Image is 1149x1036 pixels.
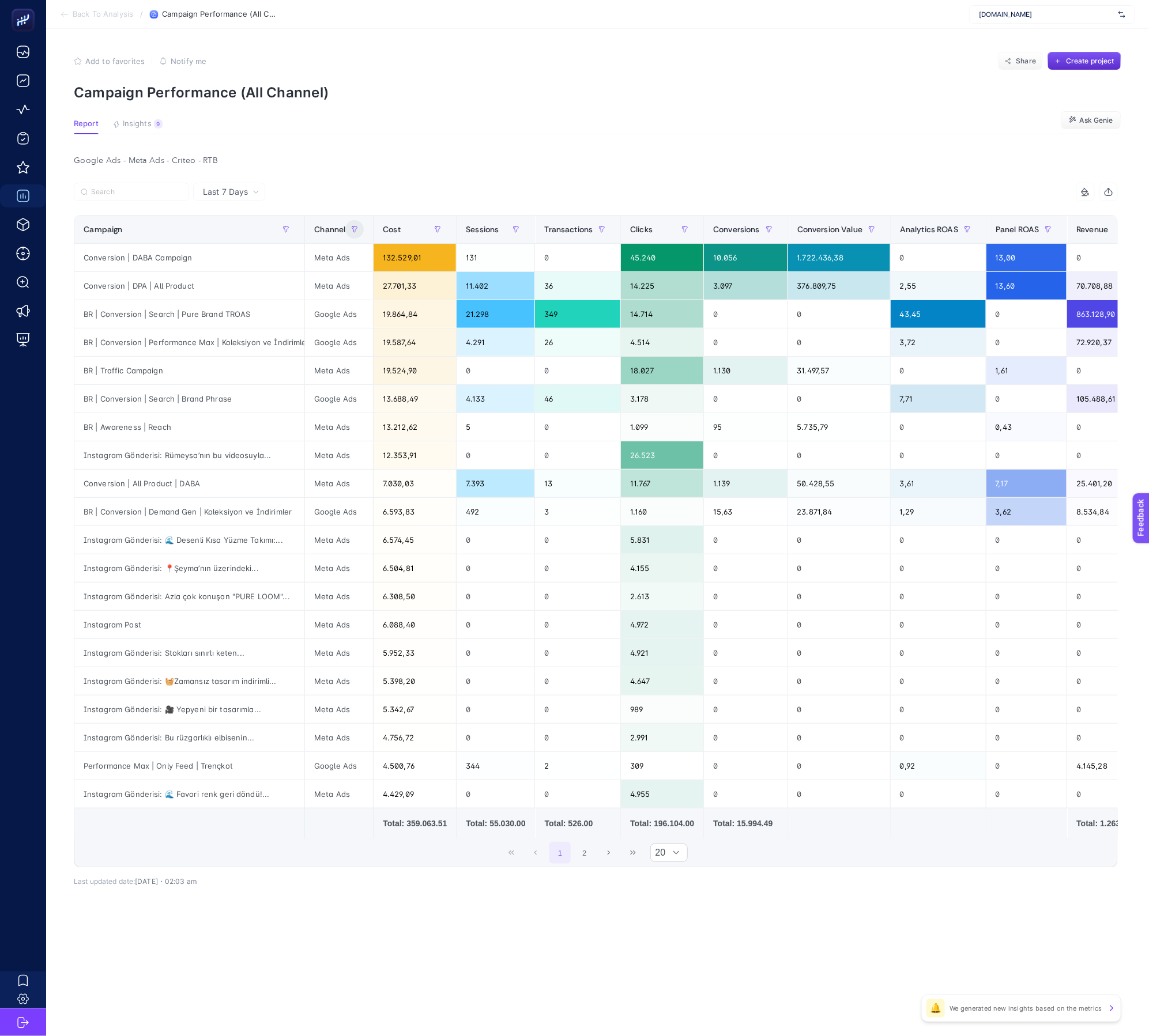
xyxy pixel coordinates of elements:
div: 0 [986,780,1067,808]
div: 0 [704,724,788,751]
div: 4.972 [621,611,703,638]
div: 0 [457,639,534,667]
div: 0 [891,639,986,667]
button: 2 [574,842,596,864]
div: 14.714 [621,300,703,328]
div: 5.735,79 [788,413,890,441]
div: 0 [457,724,534,751]
div: 0 [704,639,788,667]
button: Create project [1048,52,1121,70]
div: 6.593,83 [374,498,456,525]
div: 0 [891,695,986,723]
div: 0 [788,639,890,667]
div: 6.308,50 [374,583,456,610]
div: 0 [457,441,534,469]
div: 0,43 [986,413,1067,441]
div: 5.831 [621,526,703,554]
div: 46 [535,385,620,413]
div: 0 [986,611,1067,638]
div: 2.613 [621,583,703,610]
div: 0 [891,357,986,384]
div: 0 [788,780,890,808]
div: 0 [986,385,1067,413]
div: 0 [535,667,620,695]
div: Google Ads [305,300,373,328]
div: 0 [535,554,620,582]
div: Instagram Gönderisi: 🌊 Favori renk geri döndü!... [74,780,304,808]
div: 4.133 [457,385,534,413]
div: 4.514 [621,328,703,356]
span: Transactions [544,225,593,234]
span: [DATE]・02:03 am [135,877,197,886]
div: 13.212,62 [374,413,456,441]
span: Clicks [630,225,653,234]
div: 12.353,91 [374,441,456,469]
div: 0 [891,583,986,610]
div: 2.991 [621,724,703,751]
div: 0 [704,780,788,808]
div: 10.056 [704,244,788,271]
div: 36 [535,272,620,300]
div: 1.099 [621,413,703,441]
button: 1 [549,842,571,864]
span: Campaign Performance (All Channel) [162,10,277,19]
div: Instagram Gönderisi: Bu rüzgarlıklı elbisenin... [74,724,304,751]
div: 0 [704,300,788,328]
div: 18.027 [621,357,703,384]
div: 0 [457,526,534,554]
div: 45.240 [621,244,703,271]
div: 0 [986,583,1067,610]
span: Sessions [466,225,499,234]
div: 21.298 [457,300,534,328]
div: Performance Max | Only Feed | Trençkot [74,752,304,780]
div: 1.139 [704,470,788,497]
img: svg%3e [1118,9,1125,20]
div: 492 [457,498,534,525]
div: Meta Ads [305,526,373,554]
button: Last Page [623,842,645,864]
div: Google Ads [305,385,373,413]
div: 0 [788,300,890,328]
div: 0 [891,611,986,638]
div: 0 [704,695,788,723]
div: 1.722.436,38 [788,244,890,271]
div: BR | Awareness | Reach [74,413,304,441]
div: Instagram Gönderisi: 📍Şeyma’nın üzerindeki... [74,554,304,582]
div: 0 [457,611,534,638]
div: 0 [457,554,534,582]
div: 3,62 [986,498,1067,525]
div: Total: 526.00 [544,818,611,829]
p: Campaign Performance (All Channel) [74,84,1121,101]
div: 0 [788,441,890,469]
div: 0,92 [891,752,986,780]
div: 1.160 [621,498,703,525]
div: Total: 359.063.51 [383,818,447,829]
div: BR | Conversion | Search | Brand Phrase [74,385,304,413]
div: Total: 196.104.00 [630,818,694,829]
div: 5.398,20 [374,667,456,695]
div: Meta Ads [305,470,373,497]
div: 4.955 [621,780,703,808]
div: Last 7 Days [74,201,1118,886]
div: 4.291 [457,328,534,356]
div: 0 [704,611,788,638]
div: 0 [457,695,534,723]
div: 132.529,01 [374,244,456,271]
div: 0 [535,724,620,751]
div: 0 [986,328,1067,356]
button: Notify me [159,56,206,66]
span: Cost [383,225,401,234]
div: Instagram Gönderisi: 🎥 Yepyeni bir tasarımla... [74,695,304,723]
div: Instagram Gönderisi: Stokları sınırlı keten... [74,639,304,667]
span: Last 7 Days [203,186,248,198]
div: 344 [457,752,534,780]
div: Meta Ads [305,441,373,469]
div: 0 [891,780,986,808]
div: 4.500,76 [374,752,456,780]
div: Meta Ads [305,724,373,751]
div: 989 [621,695,703,723]
div: 0 [788,667,890,695]
div: 0 [788,752,890,780]
div: 0 [535,244,620,271]
div: 0 [986,724,1067,751]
